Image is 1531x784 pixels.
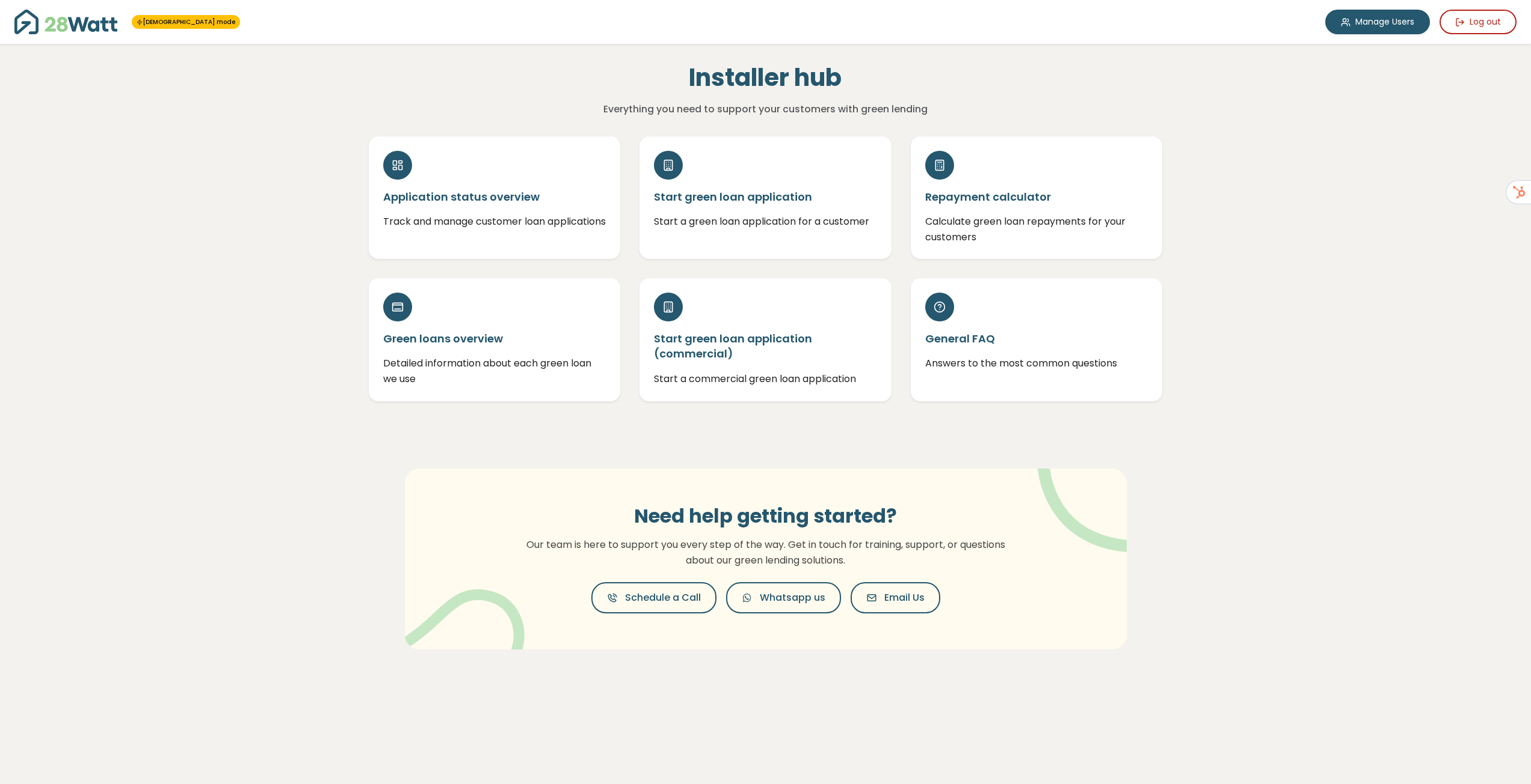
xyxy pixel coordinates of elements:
h3: Need help getting started? [519,505,1012,527]
button: Schedule a Call [591,582,716,613]
p: Detailed information about each green loan we use [383,356,606,386]
button: Whatsapp us [726,582,841,613]
span: Whatsapp us [760,591,825,605]
p: Our team is here to support you every step of the way. Get in touch for training, support, or que... [519,537,1012,568]
span: Schedule a Call [625,591,701,605]
span: Email Us [884,591,925,605]
p: Start a green loan application for a customer [654,214,877,229]
p: Everything you need to support your customers with green lending [504,102,1027,117]
h5: Repayment calculator [925,189,1148,204]
a: [DEMOGRAPHIC_DATA] mode [137,17,235,26]
p: Answers to the most common questions [925,356,1148,371]
button: Log out [1440,10,1517,34]
p: Track and manage customer loan applications [383,214,606,229]
span: You're in 28Watt mode - full access to all features! [132,15,240,29]
a: Manage Users [1325,10,1430,34]
img: 28Watt [14,10,117,34]
p: Calculate green loan repayments for your customers [925,214,1148,245]
button: Email Us [851,582,940,613]
img: vector [396,558,525,678]
h5: General FAQ [925,331,1148,346]
h5: Green loans overview [383,331,606,346]
img: vector [1006,436,1163,553]
h5: Start green loan application (commercial) [654,331,877,361]
h5: Start green loan application [654,189,877,204]
h1: Installer hub [504,63,1027,92]
h5: Application status overview [383,189,606,204]
p: Start a commercial green loan application [654,371,877,387]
